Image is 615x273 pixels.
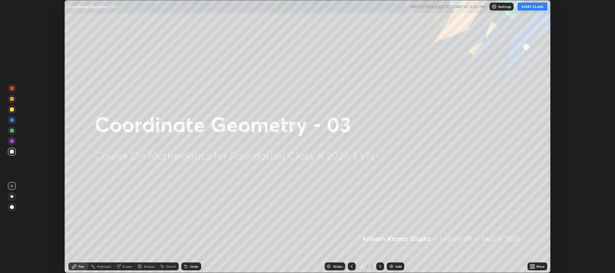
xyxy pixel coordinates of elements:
[536,265,545,268] div: More
[144,265,155,268] div: Shapes
[395,265,402,268] div: Add
[190,265,198,268] div: Undo
[78,265,84,268] div: Pen
[410,4,486,10] h5: WAS SCHEDULED TO START AT 4:00 PM
[370,263,374,269] div: 2
[389,264,394,269] img: add-slide-button
[498,5,511,8] p: Settings
[518,3,547,11] button: START CLASS
[123,265,132,268] div: Eraser
[333,265,343,268] div: Slides
[491,4,497,9] img: class-settings-icons
[366,264,368,268] div: /
[358,264,365,268] div: 2
[68,4,117,9] p: Coordinate Geometry - 03
[166,265,176,268] div: Select
[97,265,111,268] div: Highlight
